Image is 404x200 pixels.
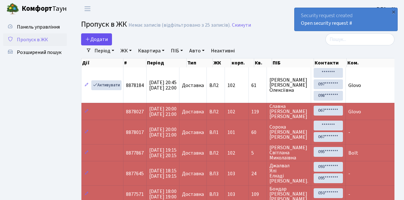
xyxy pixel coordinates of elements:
[295,8,397,31] div: Security request created
[81,33,112,45] a: Додати
[182,150,204,156] span: Доставка
[126,150,144,157] span: 8877867
[209,109,222,114] span: ВЛ2
[232,22,251,28] a: Скинути
[209,192,222,197] span: ВЛ3
[213,58,231,67] th: ЖК
[149,167,177,180] span: [DATE] 18:15 [DATE] 19:15
[168,45,185,56] a: ПІБ
[182,192,204,197] span: Доставка
[126,170,144,177] span: 8877645
[182,130,204,135] span: Доставка
[251,130,264,135] span: 60
[209,83,222,88] span: ВЛ2
[136,45,167,56] a: Квартира
[80,3,95,14] button: Переключити навігацію
[187,45,207,56] a: Авто
[182,109,204,114] span: Доставка
[377,5,396,12] b: ВЛ2 -. К.
[348,82,361,89] span: Glovo
[81,58,123,67] th: Дії
[251,192,264,197] span: 109
[149,105,177,118] span: [DATE] 20:00 [DATE] 21:00
[149,147,177,159] span: [DATE] 19:15 [DATE] 20:15
[129,22,231,28] div: Немає записів (відфільтровано з 25 записів).
[227,129,235,136] span: 101
[187,58,213,67] th: Тип
[272,58,314,67] th: ПІБ
[254,58,272,67] th: Кв.
[17,36,48,43] span: Пропуск в ЖК
[269,104,308,119] span: Славна [PERSON_NAME] [PERSON_NAME]
[227,108,235,115] span: 102
[347,58,402,67] th: Ком.
[209,150,222,156] span: ВЛ2
[126,129,144,136] span: 8878017
[22,3,67,14] span: Таун
[17,23,60,30] span: Панель управління
[269,145,308,160] span: [PERSON_NAME] Світлана Миколаївна
[3,46,67,59] a: Розширений пошук
[348,108,361,115] span: Glovo
[149,126,177,138] span: [DATE] 20:00 [DATE] 21:00
[348,129,350,136] span: -
[209,171,222,176] span: ВЛ3
[146,58,187,67] th: Період
[81,19,127,30] span: Пропуск в ЖК
[149,79,177,91] span: [DATE] 20:45 [DATE] 22:00
[3,21,67,33] a: Панель управління
[269,124,308,140] span: Сорока [PERSON_NAME] [PERSON_NAME]
[91,80,122,90] a: Активувати
[314,58,346,67] th: Контакти
[209,130,222,135] span: ВЛ1
[182,83,204,88] span: Доставка
[348,170,350,177] span: -
[22,3,52,14] b: Комфорт
[301,20,352,27] a: Open security request #
[251,83,264,88] span: 61
[92,45,117,56] a: Період
[269,163,308,183] span: Джалвал Ялі Елхаді [PERSON_NAME].
[227,82,235,89] span: 102
[126,108,144,115] span: 8878027
[6,3,19,15] img: logo.png
[126,191,144,198] span: 8877571
[348,150,358,157] span: Bolt
[377,5,396,13] a: ВЛ2 -. К.
[227,170,235,177] span: 103
[251,171,264,176] span: 24
[325,33,394,45] input: Пошук...
[17,49,61,56] span: Розширений пошук
[85,36,108,43] span: Додати
[251,150,264,156] span: 5
[251,109,264,114] span: 119
[227,191,235,198] span: 103
[348,191,350,198] span: -
[390,9,397,15] div: ×
[227,150,235,157] span: 102
[126,82,144,89] span: 8878184
[3,33,67,46] a: Пропуск в ЖК
[118,45,134,56] a: ЖК
[123,58,146,67] th: #
[231,58,254,67] th: корп.
[208,45,237,56] a: Неактивні
[269,77,308,93] span: [PERSON_NAME] [PERSON_NAME] Олексіївна
[182,171,204,176] span: Доставка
